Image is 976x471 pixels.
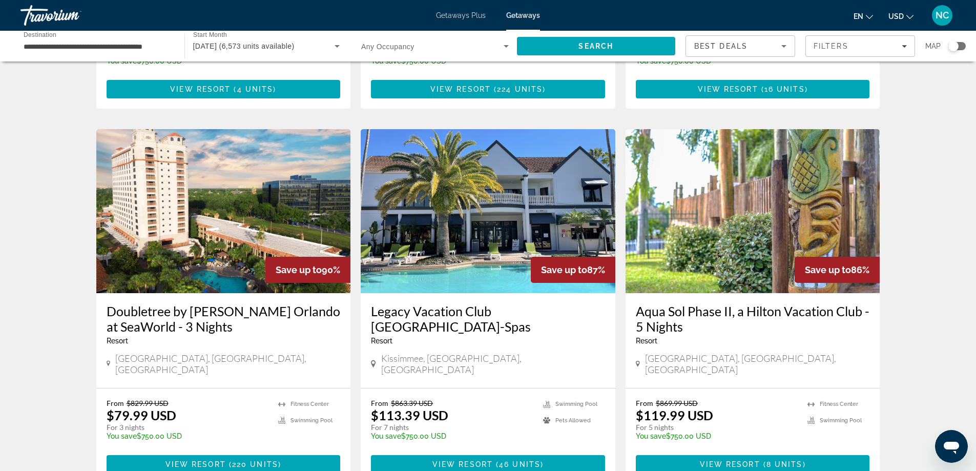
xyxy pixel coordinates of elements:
[517,37,676,55] button: Search
[758,85,808,93] span: ( )
[888,12,904,21] span: USD
[371,407,448,423] p: $113.39 USD
[795,257,880,283] div: 86%
[24,40,171,53] input: Select destination
[226,460,281,468] span: ( )
[694,40,786,52] mat-select: Sort by
[371,337,392,345] span: Resort
[115,353,340,375] span: [GEOGRAPHIC_DATA], [GEOGRAPHIC_DATA], [GEOGRAPHIC_DATA]
[497,85,543,93] span: 224 units
[820,401,858,407] span: Fitness Center
[170,85,231,93] span: View Resort
[636,423,798,432] p: For 5 nights
[626,129,880,293] img: Aqua Sol Phase II, a Hilton Vacation Club - 5 Nights
[107,432,137,440] span: You save
[700,460,760,468] span: View Resort
[820,417,862,424] span: Swimming Pool
[854,12,863,21] span: en
[107,337,128,345] span: Resort
[636,432,798,440] p: $750.00 USD
[361,129,615,293] img: Legacy Vacation Club Orlando-Spas
[107,407,176,423] p: $79.99 USD
[541,264,587,275] span: Save up to
[698,85,758,93] span: View Resort
[371,423,533,432] p: For 7 nights
[371,432,401,440] span: You save
[636,337,657,345] span: Resort
[193,32,227,38] span: Start Month
[265,257,350,283] div: 90%
[436,11,486,19] a: Getaways Plus
[361,43,414,51] span: Any Occupancy
[290,417,333,424] span: Swimming Pool
[107,399,124,407] span: From
[371,80,605,98] button: View Resort(224 units)
[764,85,805,93] span: 16 units
[127,399,169,407] span: $829.99 USD
[531,257,615,283] div: 87%
[371,303,605,334] a: Legacy Vacation Club [GEOGRAPHIC_DATA]-Spas
[491,85,546,93] span: ( )
[193,42,295,50] span: [DATE] (6,573 units available)
[371,399,388,407] span: From
[371,432,533,440] p: $750.00 USD
[24,31,56,38] span: Destination
[854,9,873,24] button: Change language
[578,42,613,50] span: Search
[888,9,913,24] button: Change currency
[493,460,544,468] span: ( )
[391,399,433,407] span: $863.39 USD
[636,432,666,440] span: You save
[805,35,915,57] button: Filters
[20,2,123,29] a: Travorium
[107,303,341,334] a: Doubletree by [PERSON_NAME] Orlando at SeaWorld - 3 Nights
[555,401,597,407] span: Swimming Pool
[381,353,605,375] span: Kissimmee, [GEOGRAPHIC_DATA], [GEOGRAPHIC_DATA]
[290,401,329,407] span: Fitness Center
[636,303,870,334] a: Aqua Sol Phase II, a Hilton Vacation Club - 5 Nights
[645,353,870,375] span: [GEOGRAPHIC_DATA], [GEOGRAPHIC_DATA], [GEOGRAPHIC_DATA]
[935,430,968,463] iframe: Button to launch messaging window
[231,85,276,93] span: ( )
[107,80,341,98] button: View Resort(4 units)
[430,85,491,93] span: View Resort
[276,264,322,275] span: Save up to
[555,417,591,424] span: Pets Allowed
[107,423,268,432] p: For 3 nights
[237,85,274,93] span: 4 units
[936,10,949,21] span: NC
[506,11,540,19] a: Getaways
[929,5,956,26] button: User Menu
[925,39,941,53] span: Map
[814,42,848,50] span: Filters
[96,129,351,293] img: Doubletree by Hilton Orlando at SeaWorld - 3 Nights
[636,407,713,423] p: $119.99 USD
[766,460,803,468] span: 8 units
[432,460,493,468] span: View Resort
[107,432,268,440] p: $750.00 USD
[232,460,278,468] span: 220 units
[499,460,541,468] span: 46 units
[760,460,806,468] span: ( )
[805,264,851,275] span: Save up to
[656,399,698,407] span: $869.99 USD
[636,80,870,98] button: View Resort(16 units)
[636,399,653,407] span: From
[165,460,226,468] span: View Resort
[694,42,747,50] span: Best Deals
